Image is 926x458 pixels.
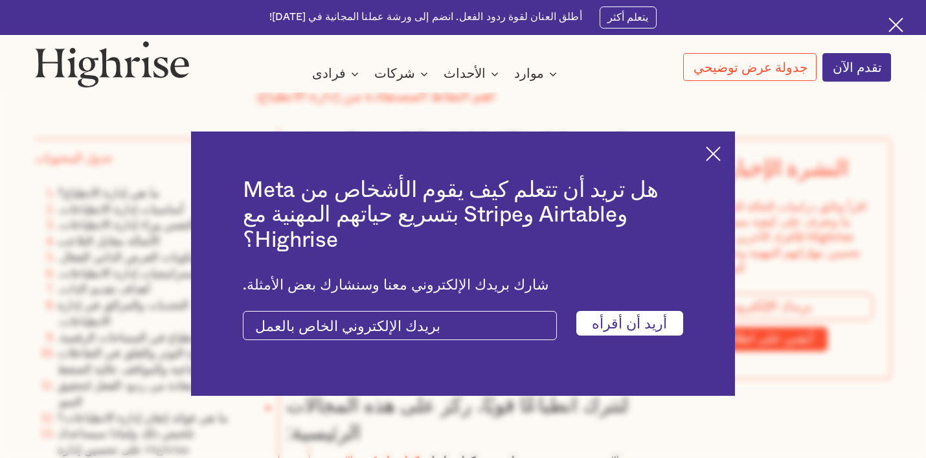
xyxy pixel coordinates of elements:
div: موارد [514,66,561,82]
font: فرادى [312,67,346,80]
a: جدولة عرض توضيحي [683,53,817,81]
img: أيقونة الصليب [706,146,721,161]
img: شعار هاي رايز [35,41,190,87]
form: نموذج مقالة المدونة الحالية للصاعد [243,311,683,340]
font: موارد [514,67,544,80]
font: يتعلم أكثر [607,12,648,23]
font: تقدم الآن [833,57,882,77]
div: فرادى [312,66,363,82]
font: هل تريد أن تتعلم كيف يقوم الأشخاص من Meta وAirtable وStripe بتسريع حياتهم المهنية مع Highrise؟ [243,179,658,252]
font: الأحداث [444,67,486,80]
div: الأحداث [444,66,503,82]
a: تقدم الآن [822,53,891,82]
div: شركات [374,66,432,82]
font: أطلق العنان لقوة ردود الفعل. انضم إلى ورشة عملنا المجانية في [DATE]! [269,12,582,22]
a: يتعلم أكثر [600,6,657,29]
input: أريد أن أقرأه [576,311,683,336]
font: شارك بريدك الإلكتروني معنا وسنشارك بعض الأمثلة. [243,278,548,292]
img: أيقونة الصليب [888,17,903,32]
font: شركات [374,67,415,80]
input: بريدك الإلكتروني الخاص بالعمل [243,311,556,340]
font: جدولة عرض توضيحي [694,57,807,77]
